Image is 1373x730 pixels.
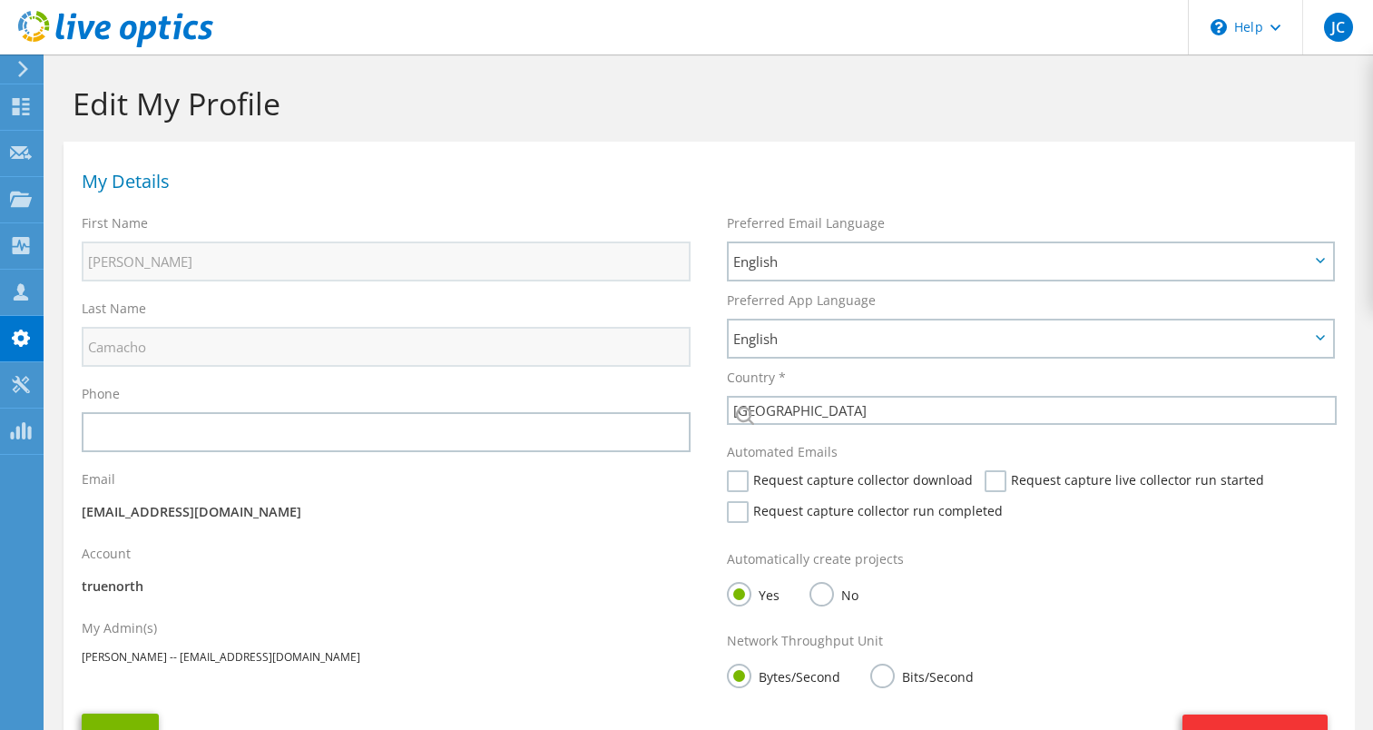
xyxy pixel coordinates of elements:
label: Bytes/Second [727,664,840,686]
label: Automatically create projects [727,550,904,568]
svg: \n [1211,19,1227,35]
label: Automated Emails [727,443,838,461]
label: Preferred Email Language [727,214,885,232]
label: Request capture collector run completed [727,501,1003,523]
label: Network Throughput Unit [727,632,883,650]
label: Bits/Second [870,664,974,686]
label: Last Name [82,300,146,318]
label: Country * [727,369,786,387]
p: truenorth [82,577,691,597]
label: Request capture collector download [727,470,973,492]
span: English [733,328,1309,350]
label: Preferred App Language [727,291,876,310]
span: [PERSON_NAME] -- [EMAIL_ADDRESS][DOMAIN_NAME] [82,649,360,665]
span: English [733,251,1309,272]
span: JC [1324,13,1353,42]
label: No [809,582,858,605]
h1: Edit My Profile [73,84,1337,123]
label: Account [82,545,131,563]
label: My Admin(s) [82,619,157,637]
label: Yes [727,582,780,605]
p: [EMAIL_ADDRESS][DOMAIN_NAME] [82,502,691,522]
label: Request capture live collector run started [985,470,1264,492]
label: First Name [82,214,148,232]
label: Email [82,470,115,488]
h1: My Details [82,173,1328,191]
label: Phone [82,385,120,403]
